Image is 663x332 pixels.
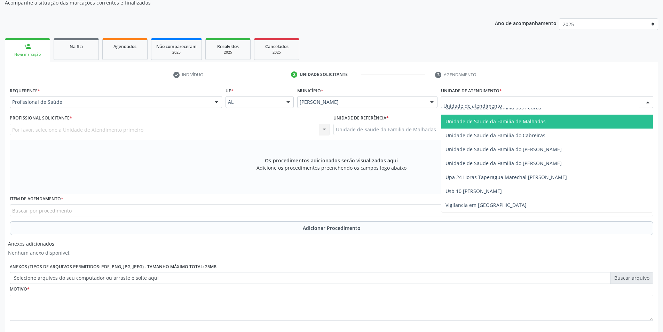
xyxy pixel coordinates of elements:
span: Adicionar Procedimento [303,224,361,232]
span: Unidade de Saude da Familia do [PERSON_NAME] [445,146,562,153]
label: Item de agendamento [10,194,63,204]
label: UF [226,85,234,96]
div: person_add [24,43,31,50]
span: Usb 10 [PERSON_NAME] [445,188,502,194]
span: Upa 24 Horas Taperagua Marechal [PERSON_NAME] [445,174,567,180]
span: Profissional de Saúde [12,99,208,106]
label: Requerente [10,85,40,96]
label: Profissional Solicitante [10,113,72,124]
span: Vigilancia em [GEOGRAPHIC_DATA] [445,202,527,208]
span: Não compareceram [156,44,197,49]
div: 2 [291,71,297,78]
p: Ano de acompanhamento [495,18,557,27]
span: Na fila [70,44,83,49]
span: Adicione os procedimentos preenchendo os campos logo abaixo [256,164,407,171]
span: Os procedimentos adicionados serão visualizados aqui [265,157,398,164]
span: Resolvidos [217,44,239,49]
label: Unidade de referência [333,113,389,124]
span: Agendados [113,44,136,49]
span: Unidade de Saude da Familia do [PERSON_NAME] [445,160,562,167]
label: Município [297,85,323,96]
div: 2025 [211,50,245,55]
div: 2025 [156,50,197,55]
div: Unidade solicitante [300,71,348,78]
label: Unidade de atendimento [441,85,502,96]
span: Unidade de Saude da Familia do Cabreiras [445,132,545,139]
label: Motivo [10,284,30,295]
input: Unidade de atendimento [443,99,639,113]
div: 2025 [259,50,294,55]
span: Cancelados [265,44,289,49]
div: Nova marcação [10,52,45,57]
p: Nenhum anexo disponível. [8,249,71,256]
span: Buscar por procedimento [12,207,72,214]
span: Unidade de Saude da Familia de Malhadas [445,118,546,125]
h6: Anexos adicionados [8,241,71,247]
label: Anexos (Tipos de arquivos permitidos: PDF, PNG, JPG, JPEG) - Tamanho máximo total: 25MB [10,261,216,272]
button: Adicionar Procedimento [10,221,653,235]
span: [PERSON_NAME] [300,99,423,106]
span: AL [228,99,280,106]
